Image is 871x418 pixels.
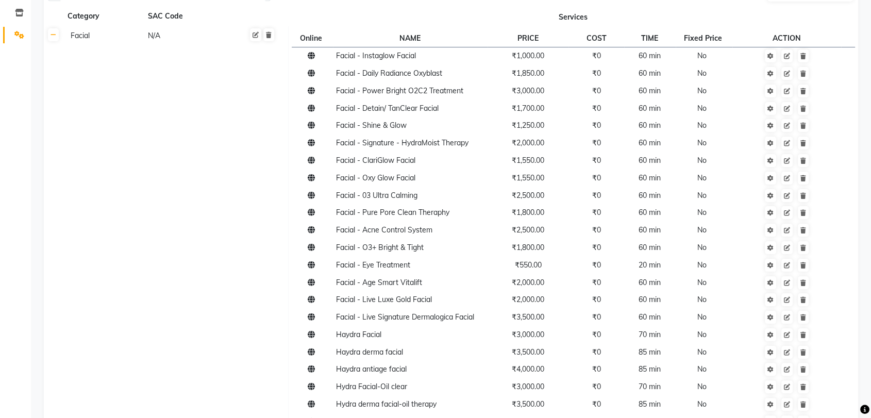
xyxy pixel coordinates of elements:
[336,278,422,287] span: Facial - Age Smart Vitalift
[697,312,707,322] span: No
[592,278,600,287] span: ₹0
[676,29,732,47] th: Fixed Price
[697,138,707,147] span: No
[336,312,474,322] span: Facial - Live Signature Dermalogica Facial
[512,69,544,78] span: ₹1,850.00
[288,7,858,26] th: Services
[512,295,544,304] span: ₹2,000.00
[639,156,661,165] span: 60 min
[336,382,407,391] span: Hydra Facial-Oil clear
[336,191,417,200] span: Facial - 03 Ultra Calming
[333,29,488,47] th: NAME
[624,29,676,47] th: TIME
[568,29,624,47] th: COST
[336,243,424,252] span: Facial - O3+ Bright & Tight
[697,156,707,165] span: No
[512,347,544,357] span: ₹3,500.00
[639,364,661,374] span: 85 min
[697,51,707,60] span: No
[512,330,544,339] span: ₹3,000.00
[336,173,415,182] span: Facial - Oxy Glow Facial
[697,260,707,270] span: No
[336,86,463,95] span: Facial - Power Bright O2C2 Treatment
[697,104,707,113] span: No
[592,312,600,322] span: ₹0
[512,138,544,147] span: ₹2,000.00
[697,121,707,130] span: No
[512,225,544,235] span: ₹2,500.00
[336,330,381,339] span: Haydra Facial
[697,69,707,78] span: No
[639,260,661,270] span: 20 min
[639,330,661,339] span: 70 min
[592,208,600,217] span: ₹0
[512,208,544,217] span: ₹1,800.00
[639,51,661,60] span: 60 min
[697,208,707,217] span: No
[66,10,143,23] div: Category
[697,330,707,339] span: No
[512,51,544,60] span: ₹1,000.00
[512,104,544,113] span: ₹1,700.00
[336,51,416,60] span: Facial - Instaglow Facial
[697,295,707,304] span: No
[639,69,661,78] span: 60 min
[592,69,600,78] span: ₹0
[697,278,707,287] span: No
[512,278,544,287] span: ₹2,000.00
[639,138,661,147] span: 60 min
[697,399,707,409] span: No
[512,86,544,95] span: ₹3,000.00
[639,121,661,130] span: 60 min
[697,191,707,200] span: No
[512,382,544,391] span: ₹3,000.00
[592,243,600,252] span: ₹0
[639,225,661,235] span: 60 min
[592,225,600,235] span: ₹0
[336,295,432,304] span: Facial - Live Luxe Gold Facial
[592,382,600,391] span: ₹0
[592,121,600,130] span: ₹0
[512,173,544,182] span: ₹1,550.00
[697,347,707,357] span: No
[697,364,707,374] span: No
[639,243,661,252] span: 60 min
[488,29,568,47] th: PRICE
[147,29,223,42] div: N/A
[336,138,468,147] span: Facial - Signature - HydraMoist Therapy
[336,347,403,357] span: Haydra derma facial
[639,382,661,391] span: 70 min
[336,69,442,78] span: Facial - Daily Radiance Oxyblast
[592,399,600,409] span: ₹0
[147,10,223,23] div: SAC Code
[697,225,707,235] span: No
[639,312,661,322] span: 60 min
[592,156,600,165] span: ₹0
[592,260,600,270] span: ₹0
[639,191,661,200] span: 60 min
[512,312,544,322] span: ₹3,500.00
[639,295,661,304] span: 60 min
[66,29,143,42] div: Facial
[336,225,432,235] span: Facial - Acne Control System
[639,173,661,182] span: 60 min
[512,364,544,374] span: ₹4,000.00
[592,191,600,200] span: ₹0
[697,243,707,252] span: No
[697,382,707,391] span: No
[592,347,600,357] span: ₹0
[639,347,661,357] span: 85 min
[512,156,544,165] span: ₹1,550.00
[639,278,661,287] span: 60 min
[512,243,544,252] span: ₹1,800.00
[336,260,410,270] span: Facial - Eye Treatment
[336,364,407,374] span: Haydra antiage facial
[592,295,600,304] span: ₹0
[292,29,333,47] th: Online
[592,364,600,374] span: ₹0
[697,173,707,182] span: No
[512,191,544,200] span: ₹2,500.00
[592,51,600,60] span: ₹0
[336,104,439,113] span: Facial - Detain/ TanClear Facial
[512,399,544,409] span: ₹3,500.00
